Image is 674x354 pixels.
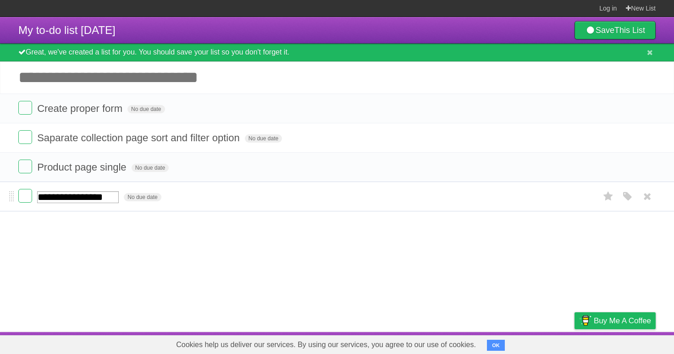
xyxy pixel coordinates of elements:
span: My to-do list [DATE] [18,24,116,36]
a: Suggest a feature [598,334,656,352]
span: Saparate collection page sort and filter option [37,132,242,144]
span: Create proper form [37,103,125,114]
label: Done [18,160,32,173]
b: This List [614,26,645,35]
span: No due date [127,105,165,113]
span: No due date [124,193,161,201]
label: Done [18,101,32,115]
label: Done [18,189,32,203]
button: OK [487,340,505,351]
a: Terms [531,334,552,352]
label: Done [18,130,32,144]
span: No due date [245,134,282,143]
span: Product page single [37,161,128,173]
span: No due date [132,164,169,172]
a: SaveThis List [575,21,656,39]
a: About [453,334,472,352]
label: Star task [600,189,617,204]
img: Buy me a coffee [579,313,591,328]
a: Buy me a coffee [575,312,656,329]
a: Developers [483,334,520,352]
span: Cookies help us deliver our services. By using our services, you agree to our use of cookies. [167,336,485,354]
span: Buy me a coffee [594,313,651,329]
a: Privacy [563,334,586,352]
